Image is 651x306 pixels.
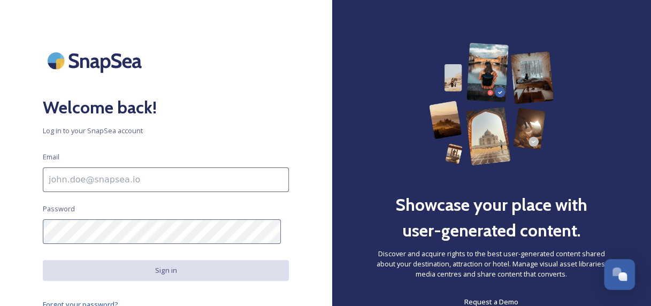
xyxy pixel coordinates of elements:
[43,43,150,79] img: SnapSea Logo
[43,260,289,281] button: Sign in
[43,167,289,192] input: john.doe@snapsea.io
[604,259,635,290] button: Open Chat
[429,43,554,165] img: 63b42ca75bacad526042e722_Group%20154-p-800.png
[43,95,289,120] h2: Welcome back!
[374,249,608,280] span: Discover and acquire rights to the best user-generated content shared about your destination, att...
[43,152,59,162] span: Email
[374,192,608,243] h2: Showcase your place with user-generated content.
[43,204,75,214] span: Password
[43,126,289,136] span: Log in to your SnapSea account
